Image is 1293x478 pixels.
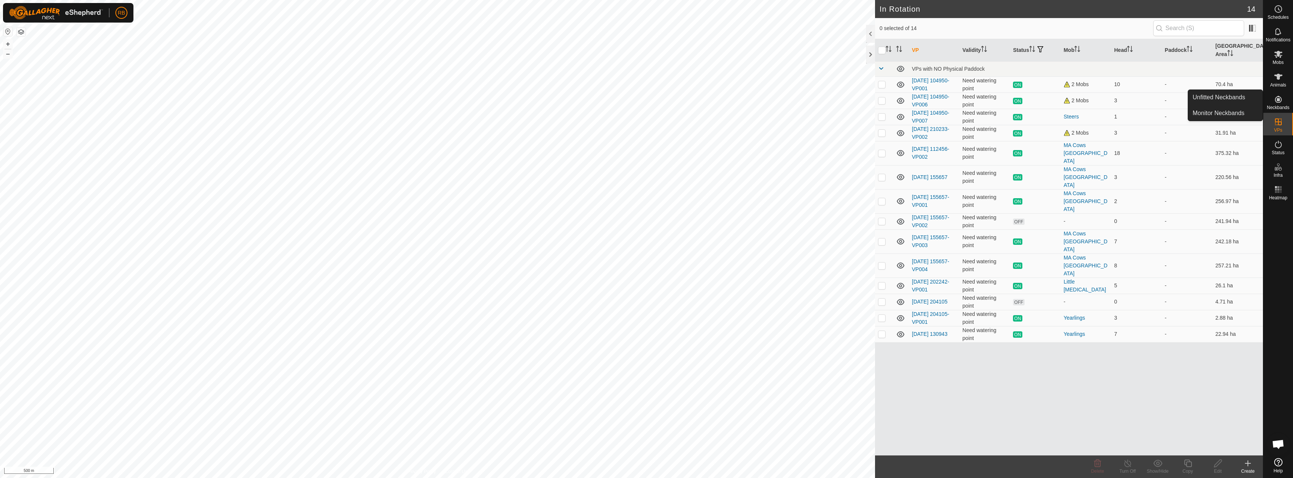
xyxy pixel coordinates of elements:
td: Need watering point [960,93,1010,109]
td: 31.91 ha [1212,125,1263,141]
td: 256.97 ha [1212,189,1263,213]
span: ON [1013,150,1022,156]
td: 26.1 ha [1212,278,1263,294]
a: [DATE] 104950-VP007 [912,110,949,124]
button: – [3,49,12,58]
a: [DATE] 210233-VP002 [912,126,949,140]
p-sorticon: Activate to sort [1074,47,1080,53]
div: Edit [1203,468,1233,475]
span: ON [1013,130,1022,137]
td: 5 [1111,278,1162,294]
td: - [1162,125,1213,141]
th: Mob [1061,39,1111,62]
a: [DATE] 104950-VP001 [912,77,949,91]
h2: In Rotation [880,5,1247,14]
p-sorticon: Activate to sort [1187,47,1193,53]
span: ON [1013,263,1022,269]
td: 241.94 ha [1212,213,1263,229]
td: 220.56 ha [1212,165,1263,189]
td: Need watering point [960,109,1010,125]
span: Heatmap [1269,196,1287,200]
div: MA Cows [GEOGRAPHIC_DATA] [1064,230,1108,253]
span: OFF [1013,219,1024,225]
td: Need watering point [960,76,1010,93]
td: 18 [1111,141,1162,165]
span: ON [1013,174,1022,181]
th: Head [1111,39,1162,62]
span: ON [1013,238,1022,245]
a: [DATE] 155657 [912,174,948,180]
span: OFF [1013,299,1024,305]
th: VP [909,39,960,62]
span: Animals [1270,83,1286,87]
a: [DATE] 155657-VP001 [912,194,949,208]
p-sorticon: Activate to sort [896,47,902,53]
a: [DATE] 204105-VP001 [912,311,949,325]
span: Unfitted Neckbands [1193,93,1245,102]
th: [GEOGRAPHIC_DATA] Area [1212,39,1263,62]
td: - [1162,213,1213,229]
p-sorticon: Activate to sort [1127,47,1133,53]
div: Yearlings [1064,330,1108,338]
div: - [1064,298,1108,306]
div: Yearlings [1064,314,1108,322]
div: Turn Off [1113,468,1143,475]
td: Need watering point [960,278,1010,294]
td: 2 [1111,189,1162,213]
div: 2 Mobs [1064,97,1108,105]
td: Need watering point [960,189,1010,213]
p-sorticon: Activate to sort [981,47,987,53]
span: RB [118,9,125,17]
td: 3 [1111,165,1162,189]
span: Notifications [1266,38,1290,42]
td: 1 [1111,109,1162,125]
div: Create [1233,468,1263,475]
div: MA Cows [GEOGRAPHIC_DATA] [1064,254,1108,278]
span: 14 [1247,3,1255,15]
td: - [1162,253,1213,278]
td: 22.94 ha [1212,326,1263,342]
div: Copy [1173,468,1203,475]
td: 0 [1111,213,1162,229]
span: Infra [1273,173,1282,178]
th: Status [1010,39,1061,62]
td: 257.21 ha [1212,253,1263,278]
a: [DATE] 104950-VP006 [912,94,949,108]
span: ON [1013,198,1022,205]
span: Monitor Neckbands [1193,109,1245,118]
div: 2 Mobs [1064,80,1108,88]
a: Contact Us [445,468,467,475]
div: 2 Mobs [1064,129,1108,137]
td: - [1162,278,1213,294]
td: - [1162,93,1213,109]
p-sorticon: Activate to sort [1029,47,1035,53]
td: Need watering point [960,141,1010,165]
td: 3 [1111,310,1162,326]
button: + [3,39,12,49]
a: Privacy Policy [408,468,436,475]
button: Reset Map [3,27,12,36]
div: Open chat [1267,433,1290,455]
td: - [1162,294,1213,310]
div: Show/Hide [1143,468,1173,475]
td: - [1162,326,1213,342]
th: Validity [960,39,1010,62]
input: Search (S) [1153,20,1244,36]
td: 10 [1111,76,1162,93]
td: 3 [1111,93,1162,109]
img: Gallagher Logo [9,6,103,20]
td: 375.32 ha [1212,141,1263,165]
td: Need watering point [960,165,1010,189]
li: Unfitted Neckbands [1188,90,1263,105]
a: Monitor Neckbands [1188,106,1263,121]
p-sorticon: Activate to sort [1227,51,1233,57]
td: - [1162,165,1213,189]
button: Map Layers [17,27,26,36]
div: Little [MEDICAL_DATA] [1064,278,1108,294]
span: Schedules [1267,15,1288,20]
td: - [1162,189,1213,213]
td: 2.88 ha [1212,310,1263,326]
a: [DATE] 155657-VP002 [912,214,949,228]
a: [DATE] 202242-VP001 [912,279,949,293]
